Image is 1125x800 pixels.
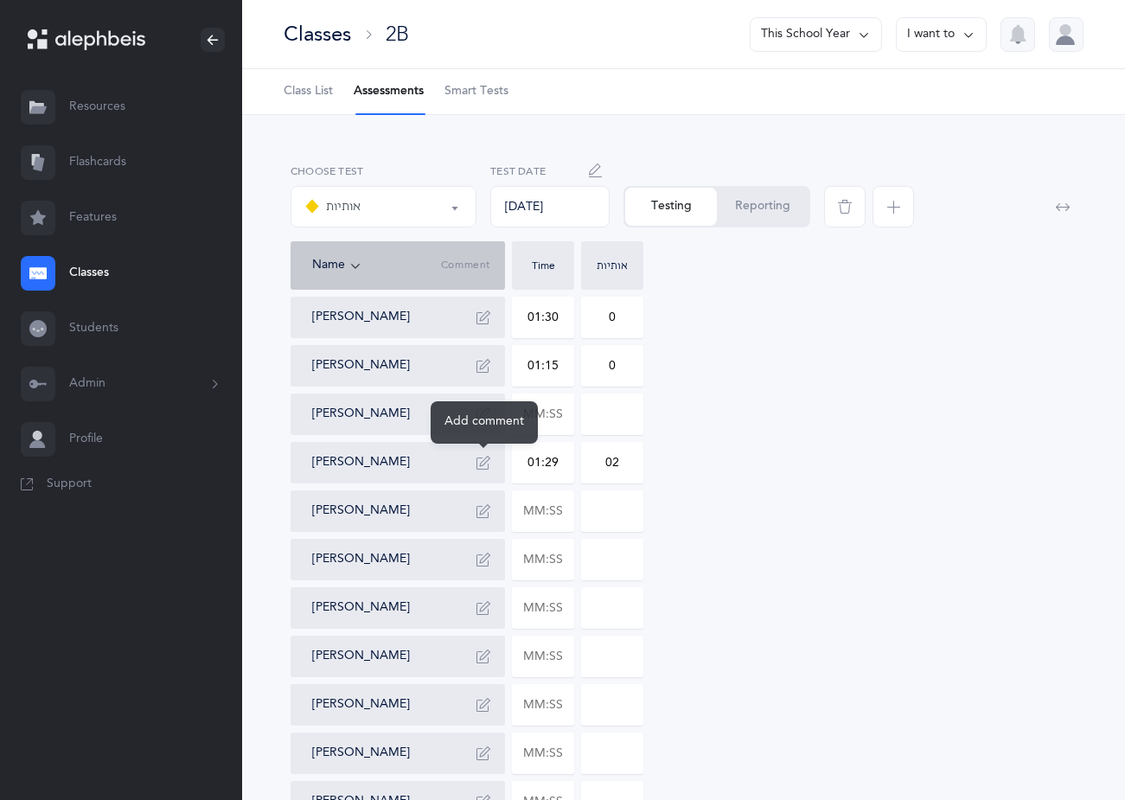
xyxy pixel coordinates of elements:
div: אותיות [585,260,639,271]
span: Smart Tests [444,83,508,100]
input: MM:SS [513,491,573,531]
label: Test Date [490,163,610,179]
label: Choose test [291,163,476,179]
button: [PERSON_NAME] [312,599,410,617]
button: [PERSON_NAME] [312,745,410,762]
input: MM:SS [513,685,573,725]
div: Add comment [431,401,538,444]
div: אותיות [305,196,361,217]
button: [PERSON_NAME] [312,648,410,665]
span: Comment [441,259,490,272]
span: Class List [284,83,333,100]
span: Support [47,476,92,493]
button: [PERSON_NAME] [312,551,410,568]
button: Reporting [717,188,809,226]
div: Name [312,256,441,275]
button: [PERSON_NAME] [312,309,410,326]
div: [DATE] [490,186,610,227]
input: MM:SS [513,733,573,773]
div: Classes [284,20,351,48]
input: MM:SS [513,394,573,434]
input: MM:SS [513,637,573,676]
div: 2B [386,20,409,48]
button: [PERSON_NAME] [312,502,410,520]
input: MM:SS [513,540,573,579]
input: MM:SS [513,346,573,386]
button: אותיות [291,186,476,227]
input: MM:SS [513,298,573,337]
button: This School Year [750,17,882,52]
div: Time [516,260,570,271]
button: I want to [896,17,987,52]
button: [PERSON_NAME] [312,406,410,423]
button: [PERSON_NAME] [312,696,410,714]
button: [PERSON_NAME] [312,454,410,471]
input: MM:SS [513,443,573,483]
input: MM:SS [513,588,573,628]
button: [PERSON_NAME] [312,357,410,374]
